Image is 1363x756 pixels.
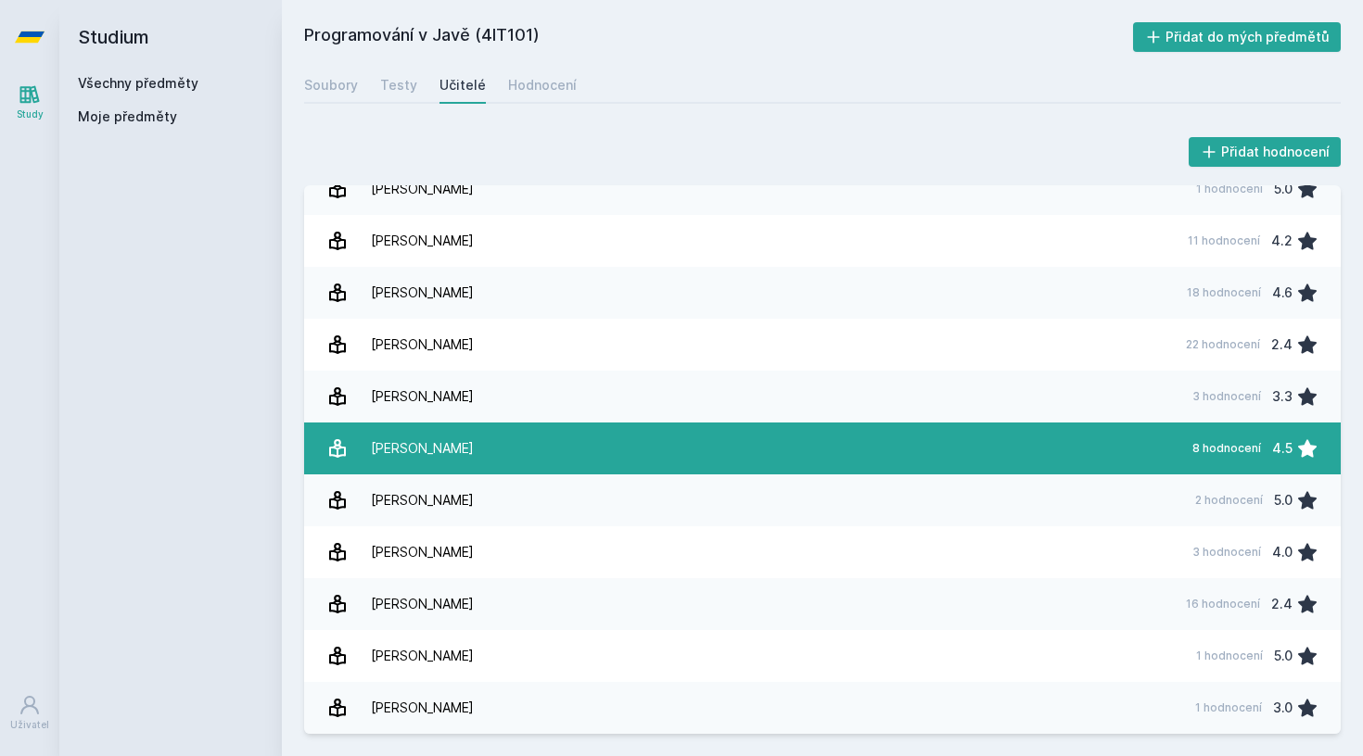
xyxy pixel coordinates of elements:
div: 1 hodnocení [1195,700,1262,715]
div: 11 hodnocení [1188,233,1260,248]
div: [PERSON_NAME] [371,170,474,208]
div: 18 hodnocení [1187,285,1261,300]
div: 22 hodnocení [1186,337,1260,352]
a: Hodnocení [508,67,577,104]
div: Soubory [304,76,358,94]
a: Všechny předměty [78,75,198,91]
a: [PERSON_NAME] 1 hodnocení 5.0 [304,630,1341,682]
div: [PERSON_NAME] [371,586,474,623]
div: [PERSON_NAME] [371,534,474,571]
div: 2 hodnocení [1195,493,1263,508]
div: 4.6 [1272,274,1293,311]
a: [PERSON_NAME] 2 hodnocení 5.0 [304,474,1341,526]
a: [PERSON_NAME] 8 hodnocení 4.5 [304,422,1341,474]
div: 1 hodnocení [1196,182,1263,196]
button: Přidat do mých předmětů [1133,22,1342,52]
div: 3.3 [1272,378,1293,415]
div: 3 hodnocení [1192,389,1261,404]
div: Testy [380,76,417,94]
div: [PERSON_NAME] [371,430,474,467]
h2: Programování v Javě (4IT101) [304,22,1133,52]
button: Přidat hodnocení [1189,137,1342,167]
a: [PERSON_NAME] 18 hodnocení 4.6 [304,267,1341,319]
div: 3 hodnocení [1192,545,1261,560]
div: 2.4 [1271,326,1293,363]
div: 5.0 [1274,170,1293,208]
div: [PERSON_NAME] [371,222,474,259]
div: [PERSON_NAME] [371,482,474,519]
a: Study [4,74,56,131]
div: Uživatel [10,718,49,732]
div: 4.5 [1272,430,1293,467]
div: 4.2 [1271,222,1293,259]
div: [PERSON_NAME] [371,637,474,674]
a: Soubory [304,67,358,104]
a: Testy [380,67,417,104]
div: Učitelé [439,76,486,94]
a: [PERSON_NAME] 22 hodnocení 2.4 [304,319,1341,371]
div: 4.0 [1272,534,1293,571]
a: Uživatel [4,685,56,741]
a: [PERSON_NAME] 1 hodnocení 3.0 [304,682,1341,734]
a: [PERSON_NAME] 3 hodnocení 4.0 [304,526,1341,578]
div: 5.0 [1274,637,1293,674]
div: [PERSON_NAME] [371,689,474,726]
div: Hodnocení [508,76,577,94]
div: [PERSON_NAME] [371,378,474,415]
a: [PERSON_NAME] 3 hodnocení 3.3 [304,371,1341,422]
a: [PERSON_NAME] 16 hodnocení 2.4 [304,578,1341,630]
div: [PERSON_NAME] [371,274,474,311]
a: [PERSON_NAME] 11 hodnocení 4.2 [304,215,1341,267]
div: 2.4 [1271,586,1293,623]
a: [PERSON_NAME] 1 hodnocení 5.0 [304,163,1341,215]
div: [PERSON_NAME] [371,326,474,363]
div: 1 hodnocení [1196,649,1263,663]
div: 5.0 [1274,482,1293,519]
div: Study [17,107,44,121]
div: 8 hodnocení [1192,441,1261,456]
a: Učitelé [439,67,486,104]
div: 16 hodnocení [1186,597,1260,611]
div: 3.0 [1273,689,1293,726]
span: Moje předměty [78,107,177,126]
